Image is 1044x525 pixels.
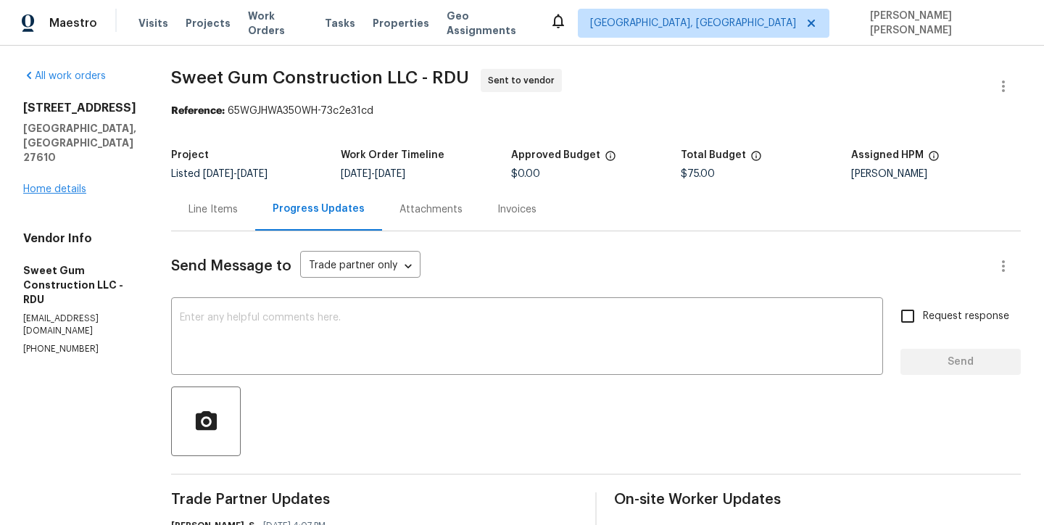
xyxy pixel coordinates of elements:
span: [PERSON_NAME] [PERSON_NAME] [864,9,1022,38]
span: Properties [373,16,429,30]
span: Visits [138,16,168,30]
span: Listed [171,169,268,179]
span: Work Orders [248,9,307,38]
div: Invoices [497,202,536,217]
h2: [STREET_ADDRESS] [23,101,136,115]
span: [DATE] [341,169,371,179]
a: All work orders [23,71,106,81]
span: [GEOGRAPHIC_DATA], [GEOGRAPHIC_DATA] [590,16,796,30]
p: [PHONE_NUMBER] [23,343,136,355]
span: Tasks [325,18,355,28]
span: Send Message to [171,259,291,273]
span: - [203,169,268,179]
h4: Vendor Info [23,231,136,246]
h5: Assigned HPM [851,150,924,160]
div: [PERSON_NAME] [851,169,1021,179]
h5: [GEOGRAPHIC_DATA], [GEOGRAPHIC_DATA] 27610 [23,121,136,165]
h5: Work Order Timeline [341,150,444,160]
div: Line Items [188,202,238,217]
span: The total cost of line items that have been approved by both Opendoor and the Trade Partner. This... [605,150,616,169]
span: Sent to vendor [488,73,560,88]
span: $0.00 [511,169,540,179]
span: [DATE] [237,169,268,179]
span: $75.00 [681,169,715,179]
h5: Project [171,150,209,160]
b: Reference: [171,106,225,116]
div: 65WGJHWA350WH-73c2e31cd [171,104,1021,118]
span: - [341,169,405,179]
span: [DATE] [203,169,233,179]
span: The total cost of line items that have been proposed by Opendoor. This sum includes line items th... [750,150,762,169]
span: The hpm assigned to this work order. [928,150,940,169]
div: Trade partner only [300,255,420,278]
p: [EMAIL_ADDRESS][DOMAIN_NAME] [23,313,136,337]
span: Projects [186,16,231,30]
span: Maestro [49,16,97,30]
span: Geo Assignments [447,9,531,38]
span: [DATE] [375,169,405,179]
span: On-site Worker Updates [614,492,1021,507]
span: Request response [923,309,1009,324]
div: Attachments [399,202,463,217]
a: Home details [23,184,86,194]
span: Sweet Gum Construction LLC - RDU [171,69,469,86]
h5: Total Budget [681,150,746,160]
div: Progress Updates [273,202,365,216]
h5: Approved Budget [511,150,600,160]
h5: Sweet Gum Construction LLC - RDU [23,263,136,307]
span: Trade Partner Updates [171,492,578,507]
